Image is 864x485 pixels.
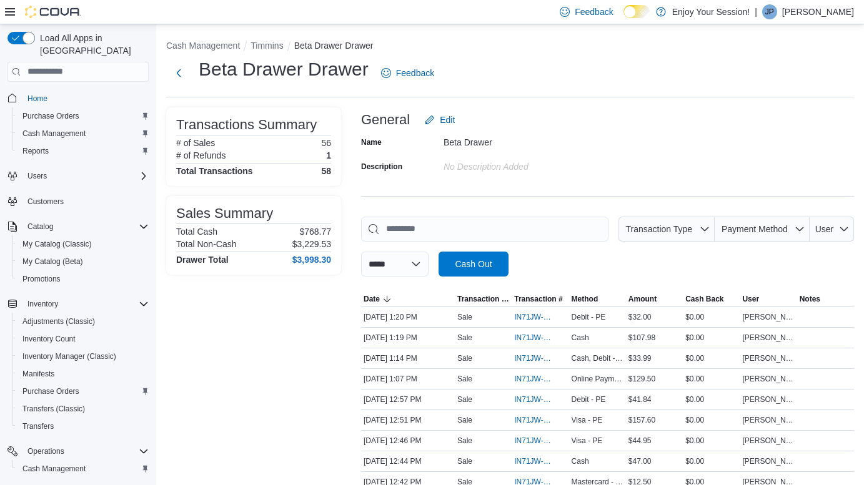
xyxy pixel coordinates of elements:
span: Inventory [27,299,58,309]
span: Purchase Orders [17,109,149,124]
span: IN71JW-7662864 [514,456,554,466]
button: Inventory [22,296,63,311]
div: Beta Drawer [444,132,611,147]
span: Cash Management [17,461,149,476]
button: User [740,291,797,306]
span: Transaction Type [625,224,692,234]
span: Home [27,94,47,104]
span: Transfers [17,419,149,434]
a: Purchase Orders [17,384,84,399]
button: IN71JW-7662911 [514,413,566,428]
p: Sale [457,333,472,343]
span: Cash, Debit - PE [572,353,623,363]
span: Adjustments (Classic) [22,316,95,326]
span: Notes [800,294,820,304]
button: My Catalog (Beta) [12,253,154,270]
span: My Catalog (Beta) [22,257,83,267]
span: [PERSON_NAME] [742,374,794,384]
button: Timmins [251,41,283,51]
p: 56 [321,138,331,148]
a: My Catalog (Beta) [17,254,88,269]
a: Inventory Count [17,331,81,346]
button: Beta Drawer Drawer [294,41,374,51]
span: [PERSON_NAME] [742,333,794,343]
span: Visa - PE [572,415,603,425]
span: Cash Back [685,294,723,304]
span: My Catalog (Beta) [17,254,149,269]
button: Cash Management [12,460,154,478]
button: Users [2,167,154,185]
span: Purchase Orders [17,384,149,399]
span: Inventory Count [22,334,76,344]
span: Inventory Count [17,331,149,346]
span: User [815,224,834,234]
div: $0.00 [683,371,740,386]
button: Users [22,169,52,184]
span: Cash Out [455,258,492,270]
button: Operations [2,443,154,460]
span: Promotions [17,272,149,287]
span: Customers [22,194,149,209]
h6: # of Sales [176,138,215,148]
span: Feedback [396,67,434,79]
div: [DATE] 12:57 PM [361,392,455,407]
span: Online Payment [572,374,623,384]
span: IN71JW-7663124 [514,333,554,343]
span: Transaction # [514,294,562,304]
a: My Catalog (Classic) [17,237,97,252]
span: Load All Apps in [GEOGRAPHIC_DATA] [35,32,149,57]
button: Customers [2,192,154,210]
span: Dark Mode [623,18,624,19]
span: [PERSON_NAME] [742,436,794,446]
button: Transaction Type [455,291,512,306]
div: [DATE] 1:14 PM [361,351,455,366]
button: Manifests [12,365,154,383]
h3: General [361,112,410,127]
h4: $3,998.30 [292,255,331,265]
div: [DATE] 1:20 PM [361,310,455,325]
span: IN71JW-7663034 [514,374,554,384]
span: Debit - PE [572,394,606,404]
span: Customers [27,197,64,207]
button: Amount [626,291,683,306]
span: $32.00 [628,312,652,322]
a: Transfers [17,419,59,434]
span: [PERSON_NAME] [742,394,794,404]
span: [PERSON_NAME] [742,312,794,322]
span: Adjustments (Classic) [17,314,149,329]
button: IN71JW-7662960 [514,392,566,407]
span: Reports [17,144,149,159]
h6: Total Non-Cash [176,239,237,249]
span: Transfers [22,421,54,431]
span: Method [572,294,598,304]
button: User [810,217,854,242]
button: Home [2,89,154,107]
div: $0.00 [683,330,740,345]
span: [PERSON_NAME] [742,353,794,363]
span: Operations [27,446,64,456]
span: Date [364,294,380,304]
h1: Beta Drawer Drawer [199,57,369,82]
button: IN71JW-7662864 [514,454,566,469]
p: Sale [457,394,472,404]
div: No Description added [444,157,611,172]
div: $0.00 [683,433,740,448]
span: IN71JW-7662960 [514,394,554,404]
span: Feedback [575,6,613,18]
button: Purchase Orders [12,107,154,125]
a: Customers [22,194,69,209]
div: [DATE] 1:07 PM [361,371,455,386]
button: IN71JW-7663034 [514,371,566,386]
span: Manifests [22,369,54,379]
p: Sale [457,374,472,384]
div: [DATE] 12:46 PM [361,433,455,448]
a: Manifests [17,366,59,381]
a: Cash Management [17,461,91,476]
nav: An example of EuiBreadcrumbs [166,39,854,54]
span: Payment Method [722,224,788,234]
p: Sale [457,436,472,446]
span: Amount [628,294,657,304]
span: Users [27,171,47,181]
p: Sale [457,456,472,466]
a: Inventory Manager (Classic) [17,349,121,364]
